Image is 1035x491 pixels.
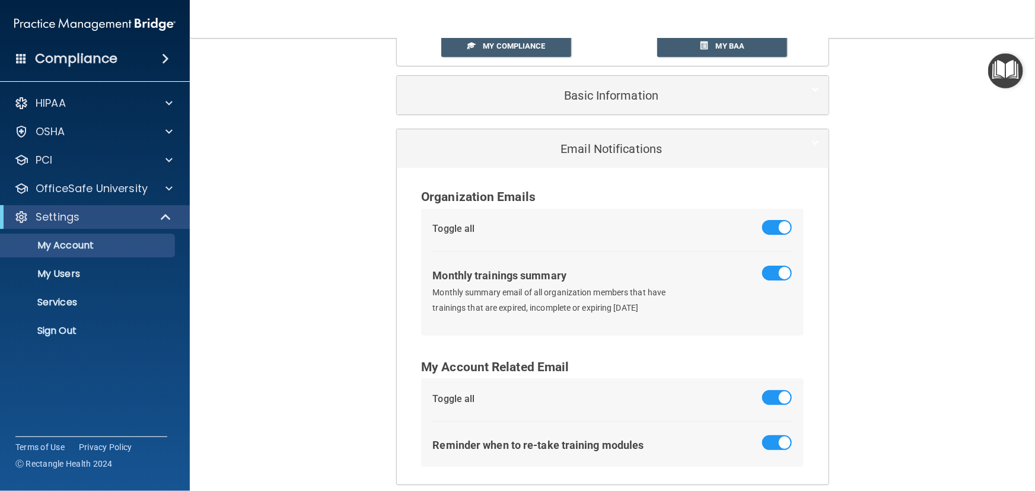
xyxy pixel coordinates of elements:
[14,96,173,110] a: HIPAA
[36,153,52,167] p: PCI
[421,186,804,209] div: Organization Emails
[15,458,113,470] span: Ⓒ Rectangle Health 2024
[406,82,820,109] a: Basic Information
[433,435,644,455] div: Reminder when to re-take training modules
[36,210,79,224] p: Settings
[8,325,170,337] p: Sign Out
[36,96,66,110] p: HIPAA
[433,220,475,238] div: Toggle all
[433,390,475,408] div: Toggle all
[36,125,65,139] p: OSHA
[79,441,132,453] a: Privacy Policy
[8,240,170,251] p: My Account
[716,42,745,50] span: My BAA
[15,441,65,453] a: Terms of Use
[421,356,804,379] div: My Account Related Email
[35,50,117,67] h4: Compliance
[988,53,1023,88] button: Open Resource Center
[433,266,567,285] div: Monthly trainings summary
[433,285,684,316] p: Monthly summary email of all organization members that have trainings that are expired, incomplet...
[14,210,172,224] a: Settings
[14,125,173,139] a: OSHA
[14,181,173,196] a: OfficeSafe University
[8,268,170,280] p: My Users
[406,89,784,102] h5: Basic Information
[483,42,545,50] span: My Compliance
[406,142,784,155] h5: Email Notifications
[14,153,173,167] a: PCI
[14,12,176,36] img: PMB logo
[36,181,148,196] p: OfficeSafe University
[406,135,820,162] a: Email Notifications
[8,296,170,308] p: Services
